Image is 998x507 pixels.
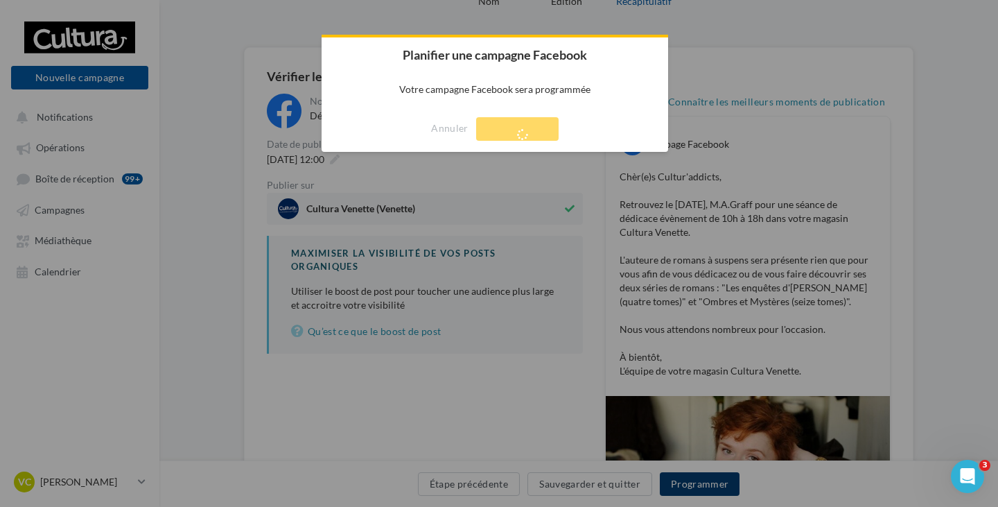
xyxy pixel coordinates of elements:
[979,460,990,471] span: 3
[476,117,559,141] button: Programmer
[431,117,468,139] button: Annuler
[322,37,668,72] h2: Planifier une campagne Facebook
[951,460,984,493] iframe: Intercom live chat
[322,72,668,106] p: Votre campagne Facebook sera programmée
